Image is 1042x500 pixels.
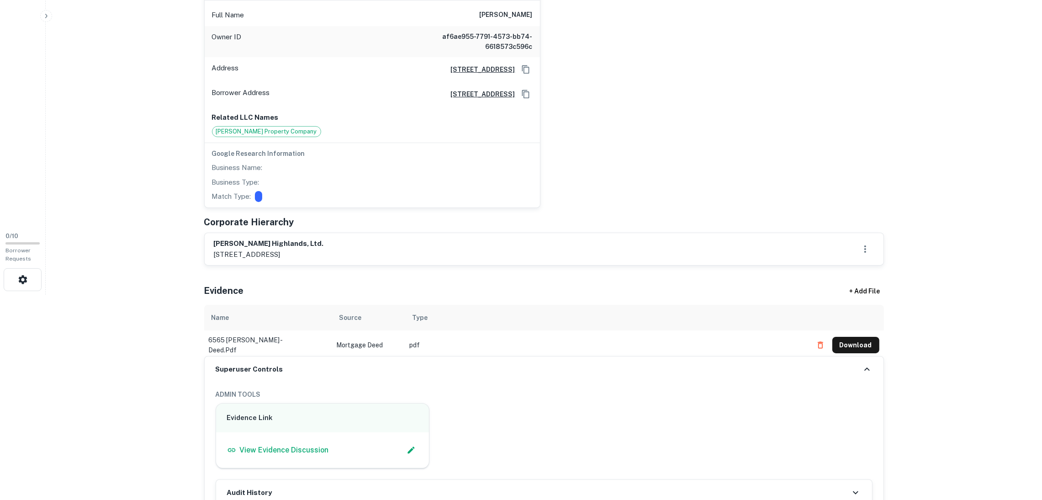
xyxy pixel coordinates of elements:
button: Delete file [812,338,829,352]
p: Match Type: [212,191,251,202]
td: 6565 [PERSON_NAME] - deed.pdf [204,330,332,360]
p: Owner ID [212,32,242,52]
p: [STREET_ADDRESS] [214,249,324,260]
button: Copy Address [519,63,533,76]
p: Business Name: [212,162,263,173]
th: Name [204,305,332,330]
td: pdf [405,330,808,360]
p: Related LLC Names [212,112,533,123]
div: + Add File [833,283,897,299]
h6: Superuser Controls [216,364,283,375]
p: View Evidence Discussion [240,445,329,456]
a: [STREET_ADDRESS] [444,89,515,99]
td: Mortgage Deed [332,330,405,360]
h6: af6ae955-7791-4573-bb74-6618573c596c [423,32,533,52]
th: Source [332,305,405,330]
h6: Audit History [227,488,272,498]
button: Edit Slack Link [404,443,418,457]
a: [STREET_ADDRESS] [444,64,515,74]
p: Business Type: [212,177,259,188]
div: scrollable content [204,305,884,356]
h5: Corporate Hierarchy [204,215,294,229]
th: Type [405,305,808,330]
button: Download [832,337,879,353]
div: Source [339,312,362,323]
h6: Evidence Link [227,413,418,423]
button: Copy Address [519,87,533,101]
div: Name [212,312,229,323]
p: Borrower Address [212,87,270,101]
div: Type [413,312,428,323]
h6: Google Research Information [212,149,533,159]
h5: Evidence [204,284,244,298]
span: 0 / 10 [5,233,18,239]
p: Address [212,63,239,76]
a: View Evidence Discussion [227,445,329,456]
h6: [PERSON_NAME] [480,10,533,21]
span: Borrower Requests [5,247,31,262]
p: Full Name [212,10,244,21]
h6: ADMIN TOOLS [216,389,873,399]
iframe: Chat Widget [996,427,1042,471]
h6: [PERSON_NAME] highlands, ltd. [214,239,324,249]
span: [PERSON_NAME] Property Company [212,127,321,136]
